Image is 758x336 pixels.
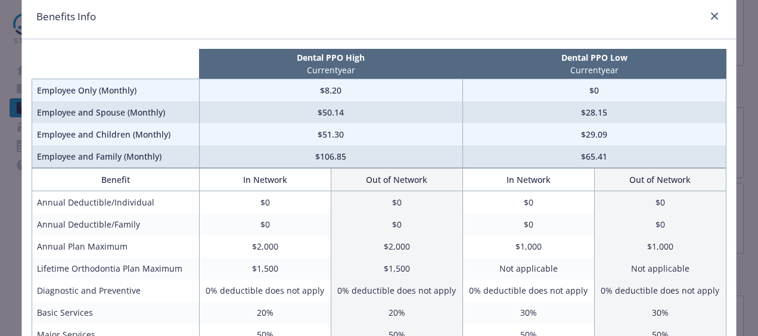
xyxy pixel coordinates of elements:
a: close [707,9,722,23]
th: intentionally left blank [32,49,200,79]
td: $0 [331,191,462,214]
td: 0% deductible does not apply [331,279,462,301]
td: Annual Deductible/Individual [32,191,200,214]
td: $1,000 [462,235,594,257]
p: Current year [465,64,723,76]
td: Diagnostic and Preventive [32,279,200,301]
th: Out of Network [331,169,462,191]
td: $0 [331,213,462,235]
th: In Network [462,169,594,191]
td: $2,000 [331,235,462,257]
td: Annual Deductible/Family [32,213,200,235]
p: Dental PPO High [201,51,460,64]
td: $1,500 [199,257,331,279]
td: $28.15 [462,101,726,123]
td: Employee and Children (Monthly) [32,123,200,145]
td: Not applicable [594,257,726,279]
td: 0% deductible does not apply [594,279,726,301]
td: $0 [199,213,331,235]
td: $1,500 [331,257,462,279]
th: Out of Network [594,169,726,191]
td: Employee Only (Monthly) [32,79,200,102]
td: 0% deductible does not apply [462,279,594,301]
td: Annual Plan Maximum [32,235,200,257]
td: $65.41 [462,145,726,168]
td: 20% [199,301,331,323]
td: $106.85 [199,145,462,168]
td: $51.30 [199,123,462,145]
td: $8.20 [199,79,462,102]
th: Benefit [32,169,200,191]
td: $0 [594,213,726,235]
td: Employee and Family (Monthly) [32,145,200,168]
td: Basic Services [32,301,200,323]
td: $0 [199,191,331,214]
td: $29.09 [462,123,726,145]
p: Dental PPO Low [465,51,723,64]
td: $1,000 [594,235,726,257]
h1: Benefits Info [36,9,96,24]
td: $0 [594,191,726,214]
td: $50.14 [199,101,462,123]
td: $2,000 [199,235,331,257]
td: Not applicable [462,257,594,279]
td: $0 [462,213,594,235]
td: 30% [462,301,594,323]
td: Lifetime Orthodontia Plan Maximum [32,257,200,279]
td: 0% deductible does not apply [199,279,331,301]
td: $0 [462,79,726,102]
th: In Network [199,169,331,191]
td: Employee and Spouse (Monthly) [32,101,200,123]
td: 20% [331,301,462,323]
td: 30% [594,301,726,323]
td: $0 [462,191,594,214]
p: Current year [201,64,460,76]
